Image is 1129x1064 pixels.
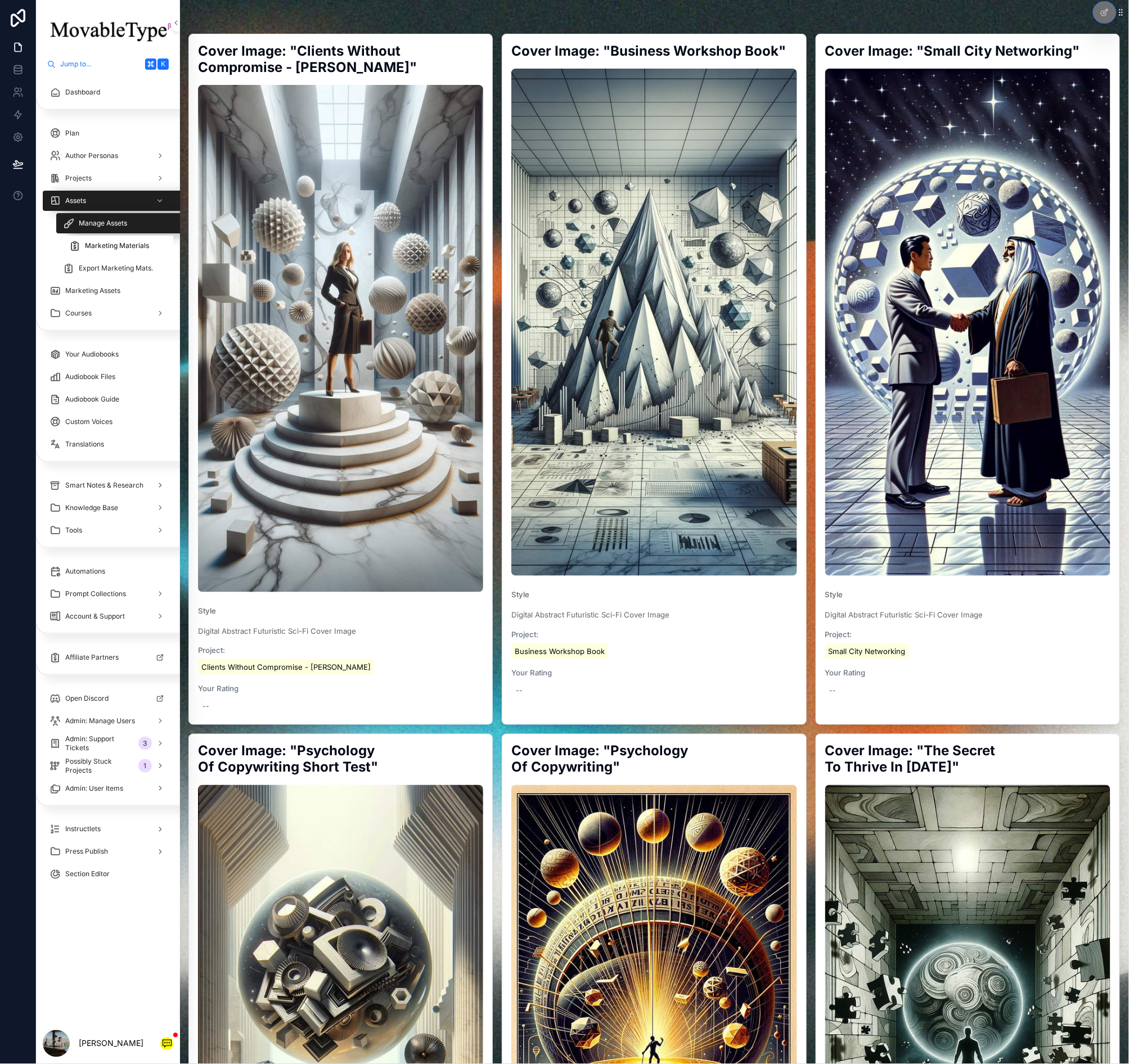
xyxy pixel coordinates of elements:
[65,129,79,138] span: Plan
[43,819,173,840] a: Instructlets
[43,778,173,799] a: Admin: User Items
[43,146,173,166] a: Author Personas
[65,716,135,725] span: Admin: Manage Users
[43,123,173,143] a: Plan
[65,526,82,535] span: Tools
[36,74,180,899] div: scrollable content
[825,743,1110,776] h2: Cover Image: "The Secret To Thrive In [DATE]"
[43,475,173,495] a: Smart Notes & Research
[198,626,356,637] span: Digital Abstract Futuristic Sci-Fi Cover Image
[65,503,118,512] span: Knowledge Base
[825,69,1110,576] img: rec19g644mebnt15h-dalle3.jpg
[65,567,105,576] span: Automations
[65,784,123,793] span: Admin: User Items
[825,668,1110,677] span: Your Rating
[511,69,797,576] img: rec19g64xmfeldzjz-dalle3.jpg
[511,668,797,677] span: Your Rating
[825,610,983,621] span: Digital Abstract Futuristic Sci-Fi Cover Image
[43,82,173,102] a: Dashboard
[198,646,483,655] span: Project:
[65,417,113,426] span: Custom Voices
[516,686,523,695] div: --
[65,309,92,318] span: Courses
[825,589,1110,601] span: Style
[79,1038,143,1049] p: [PERSON_NAME]
[511,43,797,60] h2: Cover Image: "Business Workshop Book"
[65,870,110,879] span: Section Editor
[65,589,126,598] span: Prompt Collections
[198,659,374,675] a: Clients Without Compromise - [PERSON_NAME]
[65,481,143,490] span: Smart Notes & Research
[43,647,173,668] a: Affiliate Partners
[65,372,115,381] span: Audiobook Files
[65,734,134,752] span: Admin: Support Tickets
[43,711,173,731] a: Admin: Manage Users
[65,653,119,662] span: Affiliate Partners
[203,702,209,711] div: --
[825,643,909,659] a: Small City Networking
[825,630,1110,639] span: Project:
[65,286,120,295] span: Marketing Assets
[43,756,173,776] a: Possibly Stuck Projects1
[43,168,173,188] a: Projects
[43,344,173,364] a: Your Audiobooks
[43,584,173,604] a: Prompt Collections
[198,743,483,776] h2: Cover Image: "Psychology of Copywriting Short Test"
[65,88,100,97] span: Dashboard
[43,561,173,581] a: Automations
[511,630,797,639] span: Project:
[65,196,86,205] span: Assets
[65,847,108,856] span: Press Publish
[65,350,119,359] span: Your Audiobooks
[829,647,906,656] span: Small City Networking
[65,612,125,621] span: Account & Support
[79,219,127,228] span: Manage Assets
[198,85,483,592] img: rec19g677mfemyz46-dalle3.jpg
[56,213,187,233] a: Manage Assets
[825,43,1110,60] h2: Cover Image: "Small City Networking"
[43,688,173,709] a: Open Discord
[43,842,173,862] a: Press Publish
[43,733,173,754] a: Admin: Support Tickets3
[43,498,173,518] a: Knowledge Base
[79,264,153,273] span: Export Marketing Mats.
[138,737,152,750] div: 3
[43,520,173,540] a: Tools
[65,174,92,183] span: Projects
[511,589,797,601] span: Style
[198,606,483,617] span: Style
[201,662,371,671] span: Clients Without Compromise - [PERSON_NAME]
[56,258,173,278] a: Export Marketing Mats.
[65,825,101,834] span: Instructlets
[511,743,797,776] h2: Cover Image: "Psychology of Copywriting"
[198,684,483,693] span: Your Rating
[43,54,173,74] button: Jump to...K
[65,694,109,703] span: Open Discord
[65,440,104,449] span: Translations
[515,647,605,656] span: Business Workshop Book
[511,610,669,621] span: Digital Abstract Futuristic Sci-Fi Cover Image
[43,281,173,301] a: Marketing Assets
[830,686,836,695] div: --
[502,34,806,725] a: Cover Image: "Business Workshop Book"StyleDigital Abstract Futuristic Sci-Fi Cover ImageProject:B...
[198,43,483,76] h2: Cover Image: "Clients Without Compromise - [PERSON_NAME]"
[43,367,173,387] a: Audiobook Files
[60,60,141,69] span: Jump to...
[188,34,493,725] a: Cover Image: "Clients Without Compromise - [PERSON_NAME]"StyleDigital Abstract Futuristic Sci-Fi ...
[62,236,173,256] a: Marketing Materials
[65,395,119,404] span: Audiobook Guide
[65,757,134,775] span: Possibly Stuck Projects
[511,643,608,659] a: Business Workshop Book
[43,303,173,323] a: Courses
[159,60,168,69] span: K
[43,389,173,409] a: Audiobook Guide
[85,241,149,250] span: Marketing Materials
[138,759,152,773] div: 1
[43,191,187,211] a: Assets
[43,14,173,49] img: App logo
[816,34,1120,725] a: Cover Image: "Small City Networking"StyleDigital Abstract Futuristic Sci-Fi Cover ImageProject:Sm...
[43,412,173,432] a: Custom Voices
[43,606,173,626] a: Account & Support
[65,151,118,160] span: Author Personas
[43,864,173,885] a: Section Editor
